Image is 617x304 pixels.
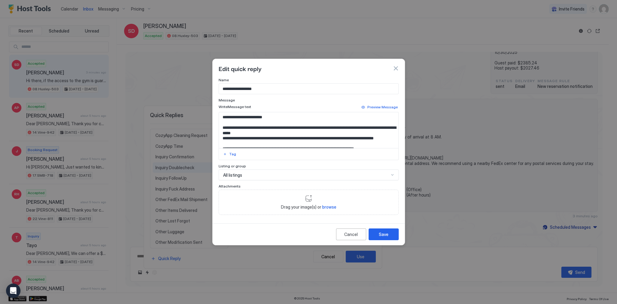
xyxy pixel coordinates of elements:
div: Tag [229,151,236,157]
span: Edit quick reply [219,64,262,73]
button: Preview Message [360,104,399,111]
span: Write Message text [219,104,251,109]
span: Drag your image(s) or [281,204,336,210]
span: Message [219,98,235,102]
button: Save [369,228,399,240]
span: Name [219,78,229,82]
div: Cancel [344,231,358,237]
span: browse [322,204,336,209]
input: Input Field [219,84,398,94]
span: Listing or group [219,164,246,168]
div: Open Intercom Messenger [6,284,20,298]
button: Cancel [336,228,366,240]
div: Save [379,231,388,237]
span: All listings [223,172,242,178]
textarea: Input Field [219,112,399,148]
div: Preview Message [367,104,398,110]
button: Tag [222,150,237,158]
span: Attachments [219,184,241,188]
